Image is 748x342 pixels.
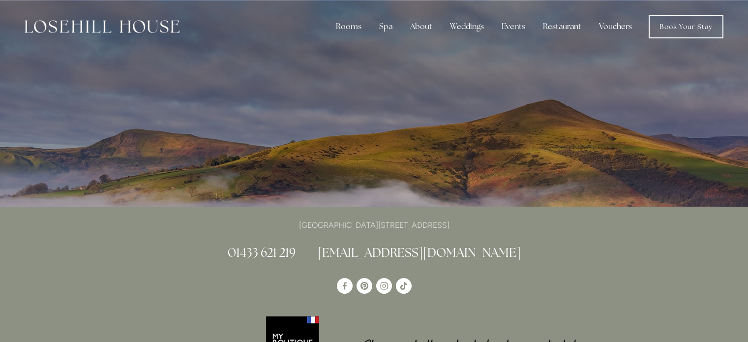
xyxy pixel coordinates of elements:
a: Vouchers [591,17,640,36]
div: About [402,17,440,36]
a: Losehill House Hotel & Spa [337,278,353,294]
a: Pinterest [357,278,372,294]
div: Spa [371,17,400,36]
div: Weddings [442,17,492,36]
div: Events [494,17,533,36]
a: 01433 621 219 [228,245,296,260]
a: TikTok [396,278,412,294]
p: [GEOGRAPHIC_DATA][STREET_ADDRESS] [139,218,609,232]
a: Instagram [376,278,392,294]
a: [EMAIL_ADDRESS][DOMAIN_NAME] [318,245,521,260]
img: Losehill House [25,20,180,33]
a: Book Your Stay [649,15,723,38]
div: Rooms [328,17,369,36]
div: Restaurant [535,17,589,36]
